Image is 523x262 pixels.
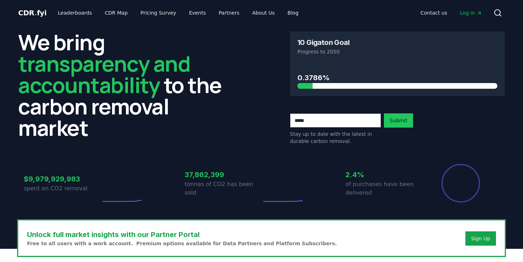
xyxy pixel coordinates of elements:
span: . [35,9,37,17]
h3: $9,979,929,983 [24,174,101,184]
a: Contact us [415,6,453,19]
h3: 10 Gigaton Goal [297,39,349,46]
nav: Main [415,6,488,19]
h3: Unlock full market insights with our Partner Portal [27,229,337,240]
p: spent on CO2 removal [24,184,101,193]
p: of purchases have been delivered [345,180,422,197]
a: Log in [454,6,488,19]
a: Pricing Survey [135,6,182,19]
a: Partners [213,6,245,19]
nav: Main [52,6,304,19]
p: Free to all users with a work account. Premium options available for Data Partners and Platform S... [27,240,337,247]
h2: We bring to the carbon removal market [18,31,233,138]
a: CDR.fyi [18,8,47,18]
p: tonnes of CO2 has been sold [185,180,261,197]
a: Blog [282,6,304,19]
p: Stay up to date with the latest in durable carbon removal. [290,130,381,145]
span: Log in [460,9,482,16]
a: Leaderboards [52,6,98,19]
div: Percentage of sales delivered [441,163,481,203]
a: About Us [247,6,280,19]
button: Sign Up [465,231,496,246]
span: CDR fyi [18,9,47,17]
a: CDR Map [99,6,133,19]
h3: 2.4% [345,169,422,180]
p: Progress to 2050 [297,48,497,55]
a: Sign Up [471,235,490,242]
h3: 0.3786% [297,72,497,83]
button: Submit [384,113,413,128]
a: Events [183,6,211,19]
span: transparency and accountability [18,49,190,99]
h3: 37,862,399 [185,169,261,180]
